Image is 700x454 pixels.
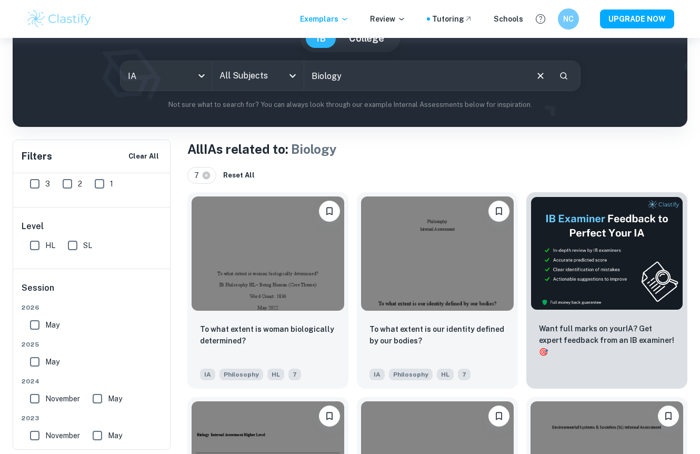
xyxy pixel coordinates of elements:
span: 7 [194,170,204,181]
a: ThumbnailWant full marks on yourIA? Get expert feedback from an IB examiner! [526,192,687,389]
a: Schools [494,13,523,25]
span: November [45,430,80,441]
span: May [45,356,59,368]
a: Tutoring [432,13,473,25]
span: May [108,430,122,441]
span: IA [200,369,215,380]
button: Help and Feedback [532,10,549,28]
div: IA [121,61,212,91]
button: Bookmark [488,201,509,222]
button: Clear All [126,149,162,164]
span: 7 [288,369,301,380]
p: Exemplars [300,13,349,25]
span: SL [83,240,92,251]
h6: Filters [22,149,52,164]
img: Thumbnail [531,196,683,310]
button: IB [306,29,336,48]
span: Philosophy [389,369,433,380]
button: Bookmark [319,201,340,222]
p: Want full marks on your IA ? Get expert feedback from an IB examiner! [539,323,675,358]
span: HL [45,240,55,251]
button: UPGRADE NOW [600,9,674,28]
span: November [45,393,80,404]
span: 2023 [22,413,163,423]
button: College [338,29,395,48]
input: E.g. player arrangements, enthalpy of combustion, analysis of a big city... [304,61,526,91]
button: NC [558,8,579,29]
span: 1 [110,178,113,190]
button: Open [285,68,300,83]
span: HL [437,369,454,380]
button: Bookmark [488,406,509,427]
h6: NC [563,13,575,25]
button: Reset All [221,167,257,183]
span: May [45,319,59,331]
button: Bookmark [319,406,340,427]
span: 🎯 [539,348,548,356]
span: HL [267,369,284,380]
button: Search [555,67,573,85]
a: BookmarkTo what extent is our identity defined by our bodies?IAPhilosophyHL7 [357,192,518,389]
span: 2 [78,178,82,190]
a: BookmarkTo what extent is woman biologically determined?IAPhilosophyHL7 [187,192,348,389]
span: 7 [458,369,471,380]
span: 2024 [22,377,163,386]
span: IA [369,369,385,380]
span: 3 [45,178,50,190]
img: Philosophy IA example thumbnail: To what extent is our identity defined b [361,196,514,311]
span: 2025 [22,340,163,349]
p: Review [370,13,406,25]
span: Biology [291,142,337,156]
h6: Session [22,282,163,303]
p: To what extent is woman biologically determined? [200,323,336,347]
button: Clear [531,66,551,86]
img: Philosophy IA example thumbnail: To what extent is woman biologically det [192,196,344,311]
div: 7 [187,167,216,184]
span: Philosophy [219,369,263,380]
img: Clastify logo [26,8,93,29]
h1: All IAs related to: [187,140,687,159]
button: Bookmark [658,406,679,427]
p: To what extent is our identity defined by our bodies? [369,323,505,347]
p: Not sure what to search for? You can always look through our example Internal Assessments below f... [21,100,679,110]
span: 2026 [22,303,163,312]
h6: Level [22,220,163,233]
span: May [108,393,122,404]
